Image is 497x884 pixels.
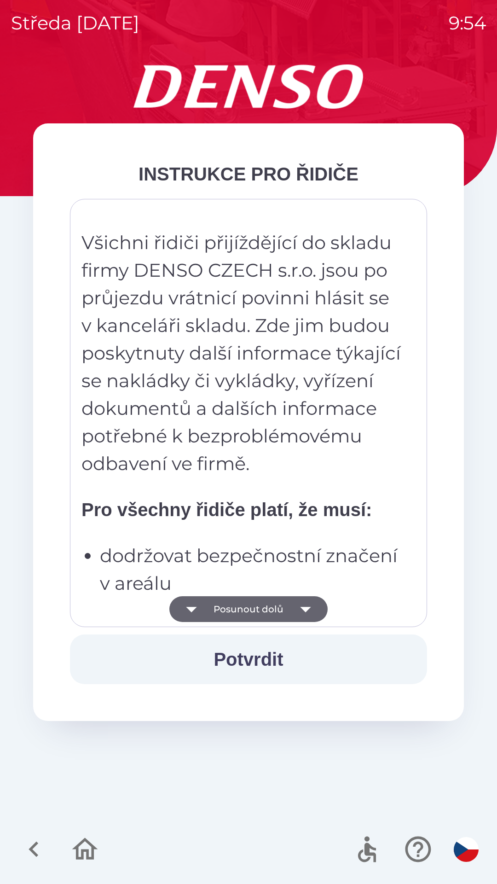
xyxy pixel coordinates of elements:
p: středa [DATE] [11,9,139,37]
img: Logo [33,64,464,109]
p: Všichni řidiči přijíždějící do skladu firmy DENSO CZECH s.r.o. jsou po průjezdu vrátnicí povinni ... [81,229,403,477]
div: INSTRUKCE PRO ŘIDIČE [70,160,427,188]
p: dodržovat bezpečnostní značení v areálu [100,542,403,597]
button: Posunout dolů [169,596,328,622]
strong: Pro všechny řidiče platí, že musí: [81,500,372,520]
img: cs flag [454,837,479,862]
button: Potvrdit [70,634,427,684]
p: 9:54 [449,9,486,37]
